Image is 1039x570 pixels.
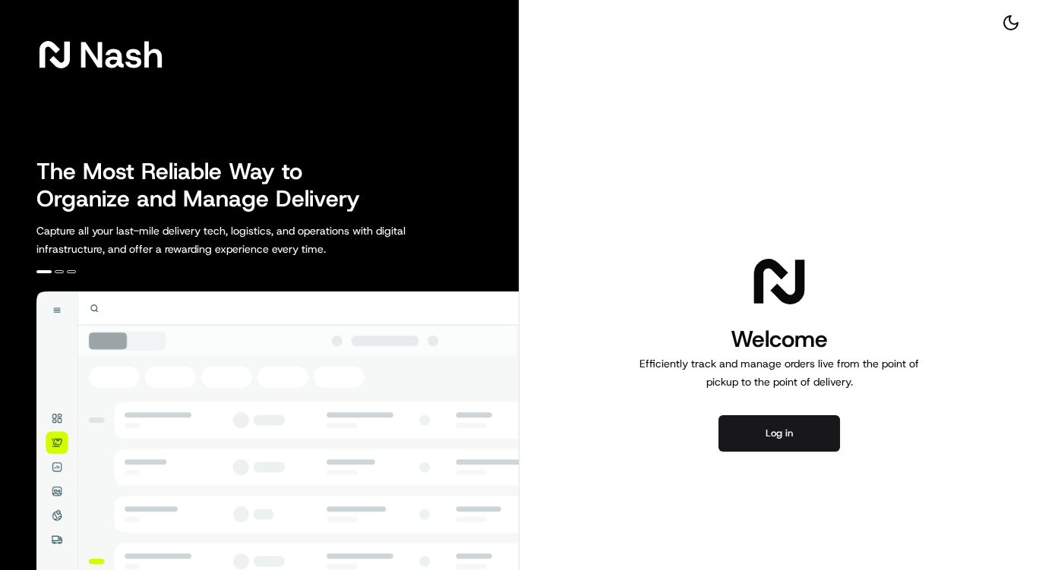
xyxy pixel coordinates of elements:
button: Log in [718,415,840,452]
p: Capture all your last-mile delivery tech, logistics, and operations with digital infrastructure, ... [36,222,474,258]
span: Nash [79,39,163,70]
h1: Welcome [633,324,925,354]
h2: The Most Reliable Way to Organize and Manage Delivery [36,158,377,213]
p: Efficiently track and manage orders live from the point of pickup to the point of delivery. [633,354,925,391]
